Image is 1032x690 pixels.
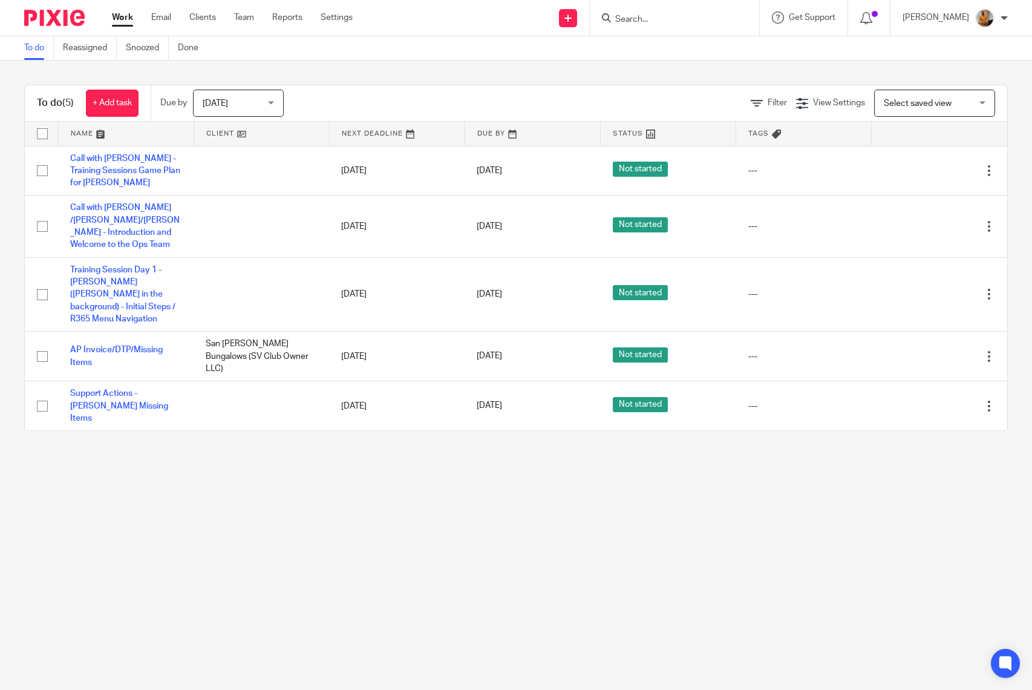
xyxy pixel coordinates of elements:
span: Not started [613,397,668,412]
div: --- [748,400,860,412]
span: Not started [613,285,668,300]
a: Snoozed [126,36,169,60]
span: Get Support [789,13,835,22]
a: Team [234,11,254,24]
a: Settings [321,11,353,24]
td: [DATE] [329,195,465,257]
a: Call with [PERSON_NAME] /[PERSON_NAME]/[PERSON_NAME] - Introduction and Welcome to the Ops Team [70,203,180,249]
a: + Add task [86,90,139,117]
span: View Settings [813,99,865,107]
p: [PERSON_NAME] [903,11,969,24]
div: --- [748,350,860,363]
a: Email [151,11,171,24]
div: --- [748,288,860,300]
span: Select saved view [884,99,952,108]
td: [DATE] [329,257,465,332]
span: [DATE] [203,99,228,108]
span: Not started [613,347,668,363]
span: Not started [613,162,668,177]
span: (5) [62,98,74,108]
img: Pixie [24,10,85,26]
span: [DATE] [477,166,502,175]
span: [DATE] [477,222,502,231]
a: To do [24,36,54,60]
div: --- [748,220,860,232]
a: Reassigned [63,36,117,60]
a: AP Invoice/DTP/Missing Items [70,346,163,366]
a: Call with [PERSON_NAME] - Training Sessions Game Plan for [PERSON_NAME] [70,154,180,188]
img: 1234.JPG [975,8,994,28]
td: [DATE] [329,381,465,430]
span: Not started [613,217,668,232]
td: [DATE] [329,146,465,195]
span: Filter [768,99,787,107]
td: [DATE] [329,332,465,381]
span: [DATE] [477,352,502,361]
span: [DATE] [477,402,502,410]
h1: To do [37,97,74,110]
a: Clients [189,11,216,24]
a: Support Actions - [PERSON_NAME] Missing Items [70,389,168,422]
span: Tags [748,130,769,137]
div: --- [748,165,860,177]
a: Reports [272,11,302,24]
a: Training Session Day 1 - [PERSON_NAME] ([PERSON_NAME] in the background) - Initial Steps / R365 M... [70,266,175,323]
td: San [PERSON_NAME] Bungalows (SV Club Owner LLC) [194,332,329,381]
a: Work [112,11,133,24]
a: Done [178,36,207,60]
span: [DATE] [477,290,502,298]
p: Due by [160,97,187,109]
input: Search [614,15,723,25]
